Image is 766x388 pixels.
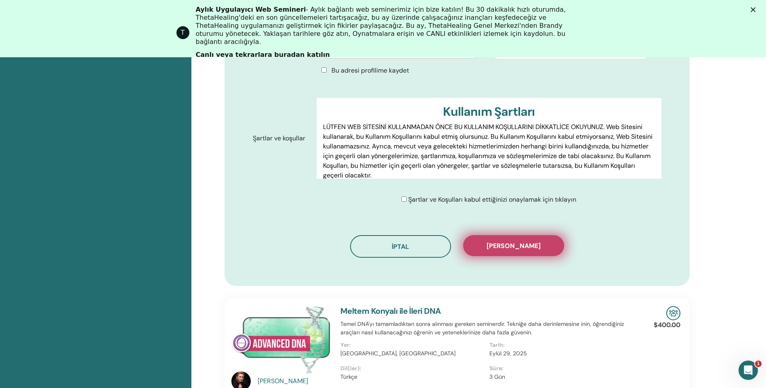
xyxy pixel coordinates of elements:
p: $400.00 [654,320,680,330]
img: Gelişmiş DNA [231,306,331,374]
b: Aylık Uygulayıcı Web Semineri [196,6,306,13]
iframe: Intercom live chat [739,361,758,380]
div: ThetaHealing için profil resmi [176,26,189,39]
p: Dil(ler): [340,364,485,373]
p: [GEOGRAPHIC_DATA], [GEOGRAPHIC_DATA] [340,349,485,358]
a: Canlı veya tekrarlara buradan katılın [196,51,330,60]
p: Tarih: [489,341,634,349]
span: Bu adresi profilime kaydet [332,66,409,75]
p: Yer: [340,341,485,349]
button: [PERSON_NAME] [463,235,564,256]
p: Türkçe [340,373,485,381]
span: Şartlar ve Koşulları kabul ettiğinizi onaylamak için tıklayın [408,195,576,204]
a: [PERSON_NAME] [258,376,332,386]
span: [PERSON_NAME] [487,242,541,250]
div: - Aylık bağlantı web seminerimiz için bize katılın! Bu 30 dakikalık hızlı oturumda, ThetaHealing'... [196,6,577,46]
p: Süre: [489,364,634,373]
p: Eylül 29, 2025 [489,349,634,358]
span: İptal [392,242,409,251]
img: In-Person Seminar [666,306,680,320]
p: Temel DNA'yı tamamladıktan sonra alınması gereken seminerdir. Tekniğe daha derinlemesine inin, öğ... [340,320,638,337]
button: İptal [350,235,451,258]
p: LÜTFEN WEB SİTESİNİ KULLANMADAN ÖNCE BU KULLANIM KOŞULLARINI DİKKATLİCE OKUYUNUZ. Web Sitesini ku... [323,122,655,180]
div: Kapat [751,7,759,12]
h3: Kullanım Şartları [323,104,655,119]
label: Şartlar ve koşullar [247,131,317,146]
p: 3 Gün [489,373,634,381]
span: 1 [755,361,762,367]
a: Meltem Konyalı ile İleri DNA [340,306,441,316]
